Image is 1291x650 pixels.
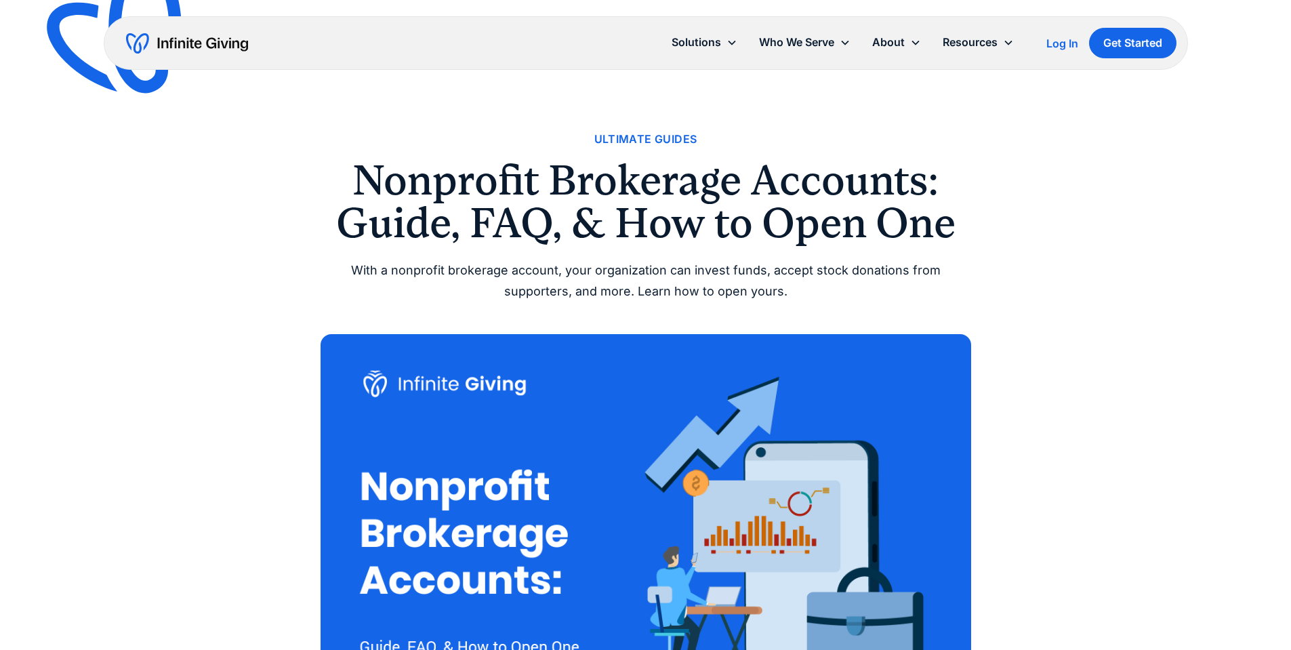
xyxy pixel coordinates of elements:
[932,28,1025,57] div: Resources
[861,28,932,57] div: About
[943,33,998,52] div: Resources
[594,130,697,148] a: Ultimate Guides
[126,33,248,54] a: home
[1046,35,1078,52] a: Log In
[321,159,971,244] h1: Nonprofit Brokerage Accounts: Guide, FAQ, & How to Open One
[748,28,861,57] div: Who We Serve
[1089,28,1176,58] a: Get Started
[661,28,748,57] div: Solutions
[672,33,721,52] div: Solutions
[1046,38,1078,49] div: Log In
[759,33,834,52] div: Who We Serve
[321,260,971,302] div: With a nonprofit brokerage account, your organization can invest funds, accept stock donations fr...
[872,33,905,52] div: About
